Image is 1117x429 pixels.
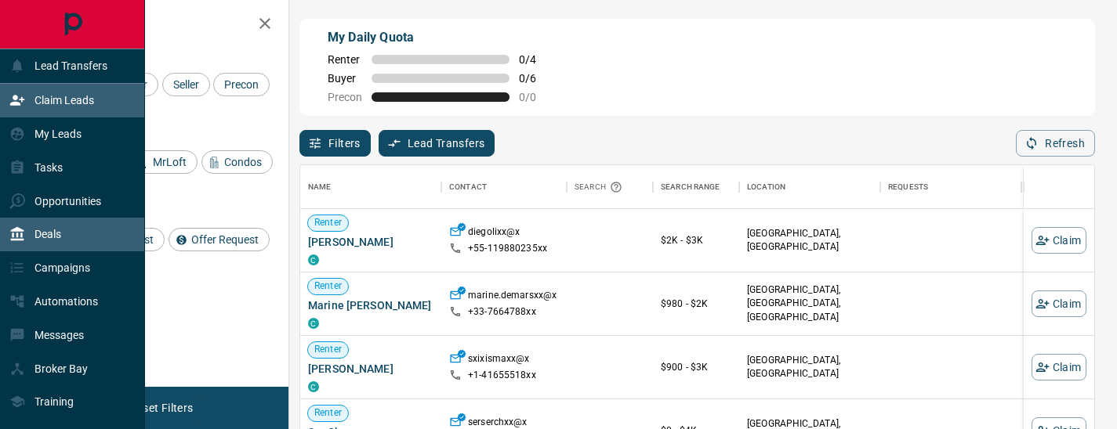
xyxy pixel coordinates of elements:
[119,395,203,421] button: Reset Filters
[661,297,731,311] p: $980 - $2K
[468,289,557,305] p: marine.demarsxx@x
[1032,290,1086,317] button: Claim
[308,406,348,420] span: Renter
[328,28,553,47] p: My Daily Quota
[50,16,273,34] h2: Filters
[1032,227,1086,254] button: Claim
[468,305,536,319] p: +33- 7664788xx
[880,165,1021,209] div: Requests
[162,73,210,96] div: Seller
[186,233,264,246] span: Offer Request
[328,53,362,66] span: Renter
[661,165,720,209] div: Search Range
[468,369,536,382] p: +1- 41655518xx
[300,165,441,209] div: Name
[519,91,553,103] span: 0 / 0
[219,78,264,91] span: Precon
[308,279,348,293] span: Renter
[308,318,319,329] div: condos.ca
[328,72,362,85] span: Buyer
[130,150,198,174] div: MrLoft
[213,73,270,96] div: Precon
[308,216,348,229] span: Renter
[468,225,520,242] p: diegolixx@x
[449,165,487,209] div: Contact
[468,352,530,369] p: sxixismaxx@x
[308,297,433,313] span: Marine [PERSON_NAME]
[219,156,267,168] span: Condos
[653,165,739,209] div: Search Range
[747,227,872,254] p: [GEOGRAPHIC_DATA], [GEOGRAPHIC_DATA]
[888,165,928,209] div: Requests
[661,360,731,374] p: $900 - $3K
[1032,354,1086,380] button: Claim
[201,150,273,174] div: Condos
[308,254,319,265] div: condos.ca
[747,165,785,209] div: Location
[661,233,731,247] p: $2K - $3K
[328,91,362,103] span: Precon
[468,242,547,255] p: +55- 119880235xx
[379,130,495,157] button: Lead Transfers
[308,361,433,377] span: [PERSON_NAME]
[519,53,553,66] span: 0 / 4
[747,354,872,380] p: [GEOGRAPHIC_DATA], [GEOGRAPHIC_DATA]
[308,381,319,392] div: condos.ca
[441,165,567,209] div: Contact
[168,78,205,91] span: Seller
[147,156,192,168] span: MrLoft
[739,165,880,209] div: Location
[575,165,626,209] div: Search
[1016,130,1095,157] button: Refresh
[519,72,553,85] span: 0 / 6
[299,130,371,157] button: Filters
[308,165,332,209] div: Name
[308,343,348,356] span: Renter
[747,283,872,323] p: [GEOGRAPHIC_DATA], [GEOGRAPHIC_DATA], [GEOGRAPHIC_DATA]
[308,234,433,250] span: [PERSON_NAME]
[169,228,270,251] div: Offer Request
